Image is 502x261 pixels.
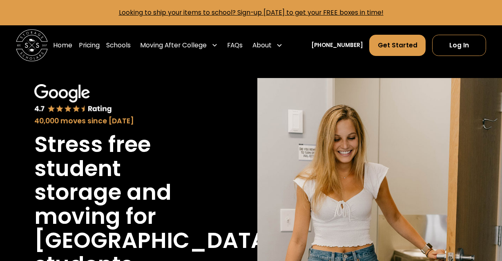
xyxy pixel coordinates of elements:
[34,116,210,126] div: 40,000 moves since [DATE]
[140,40,207,50] div: Moving After College
[34,133,210,229] h1: Stress free student storage and moving for
[53,34,72,56] a: Home
[79,34,100,56] a: Pricing
[119,8,384,17] a: Looking to ship your items to school? Sign-up [DATE] to get your FREE boxes in time!
[34,84,112,114] img: Google 4.7 star rating
[311,41,363,49] a: [PHONE_NUMBER]
[106,34,131,56] a: Schools
[34,229,277,253] h1: [GEOGRAPHIC_DATA]
[249,34,286,56] div: About
[16,29,48,61] img: Storage Scholars main logo
[137,34,221,56] div: Moving After College
[252,40,272,50] div: About
[369,35,426,56] a: Get Started
[227,34,243,56] a: FAQs
[432,35,486,56] a: Log In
